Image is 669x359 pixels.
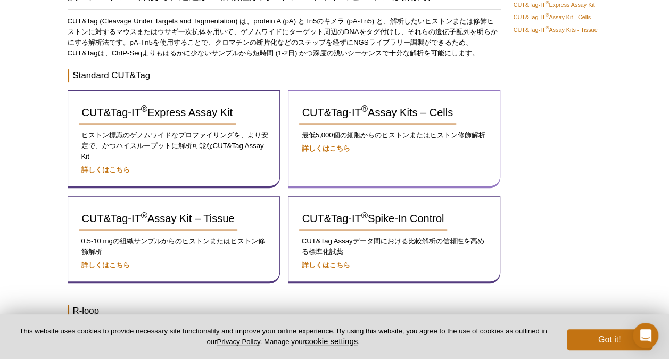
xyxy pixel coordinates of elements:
[82,213,235,224] span: CUT&Tag-IT Assay Kit – Tissue
[217,338,260,346] a: Privacy Policy
[546,13,549,18] sup: ®
[302,213,444,224] span: CUT&Tag-IT Spike-In Control
[305,337,358,346] button: cookie settings
[141,210,147,221] sup: ®
[299,236,489,257] p: CUT&Tag Assayデータ間における比較解析の信頼性を高める標準化試薬
[68,16,501,59] p: CUT&Tag (Cleavage Under Targets and Tagmentation) は、protein A (pA) とTn5のキメラ (pA-Tn5) と、解析したいヒストンま...
[79,236,269,257] p: 0.5-10 mgの組織サンプルからのヒストンまたはヒストン修飾解析
[17,327,549,347] p: This website uses cookies to provide necessary site functionality and improve your online experie...
[302,144,350,152] a: 詳しくはこちら
[514,25,598,35] a: CUT&Tag-IT®Assay Kits - Tissue
[514,12,591,22] a: CUT&Tag-IT®Assay Kit - Cells
[633,323,658,348] div: Open Intercom Messenger
[141,104,147,115] sup: ®
[299,207,448,231] a: CUT&Tag-IT®Spike-In Control
[546,25,549,30] sup: ®
[81,261,130,269] a: 詳しくはこちら
[79,101,236,125] a: CUT&Tag-IT®Express Assay Kit
[302,107,453,118] span: CUT&Tag-IT Assay Kits – Cells
[68,305,501,317] h3: R-loop
[302,261,350,269] a: 詳しくはこちら
[299,130,489,141] p: 最低5,000個の細胞からのヒストンまたはヒストン修飾解析
[567,329,652,350] button: Got it!
[79,130,269,162] p: ヒストン標識のゲノムワイドなプロファイリングを、より安定で、かつハイスループットに解析可能なCUT&Tag Assay Kit
[361,210,368,221] sup: ®
[299,101,456,125] a: CUT&Tag-IT®Assay Kits – Cells
[81,166,130,174] a: 詳しくはこちら
[82,107,233,118] span: CUT&Tag-IT Express Assay Kit
[68,69,501,82] h3: Standard CUT&Tag
[79,207,238,231] a: CUT&Tag-IT®Assay Kit – Tissue
[361,104,368,115] sup: ®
